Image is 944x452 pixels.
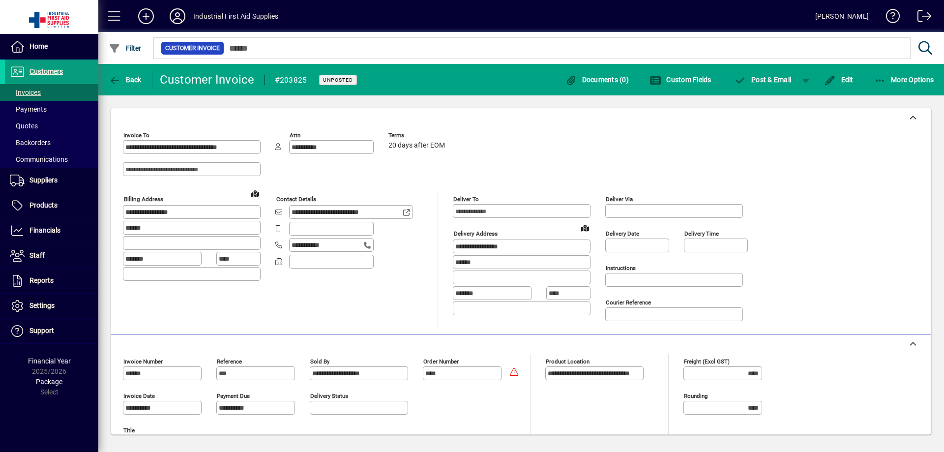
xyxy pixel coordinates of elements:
mat-label: Title [123,427,135,434]
span: P [751,76,756,84]
span: Communications [10,155,68,163]
span: ost & Email [735,76,792,84]
span: Customers [29,67,63,75]
button: Add [130,7,162,25]
mat-label: Attn [290,132,300,139]
button: Filter [106,39,144,57]
div: #203825 [275,72,307,88]
span: Filter [109,44,142,52]
a: Invoices [5,84,98,101]
span: Edit [824,76,854,84]
span: Support [29,327,54,334]
mat-label: Delivery date [606,230,639,237]
mat-label: Delivery status [310,392,348,399]
mat-label: Reference [217,358,242,365]
app-page-header-button: Back [98,71,152,89]
button: Documents (0) [562,71,631,89]
span: Home [29,42,48,50]
a: View on map [247,185,263,201]
mat-label: Deliver To [453,196,479,203]
span: Unposted [323,77,353,83]
mat-label: Deliver via [606,196,633,203]
mat-label: Payment due [217,392,250,399]
mat-label: Freight (excl GST) [684,358,730,365]
a: Knowledge Base [879,2,900,34]
span: Documents (0) [565,76,629,84]
span: Financials [29,226,60,234]
mat-label: Invoice To [123,132,149,139]
a: Communications [5,151,98,168]
div: Customer Invoice [160,72,255,88]
span: Quotes [10,122,38,130]
span: Suppliers [29,176,58,184]
span: Payments [10,105,47,113]
mat-label: Sold by [310,358,329,365]
span: Settings [29,301,55,309]
span: Backorders [10,139,51,147]
a: Support [5,319,98,343]
mat-label: Courier Reference [606,299,651,306]
span: Invoices [10,89,41,96]
button: Custom Fields [647,71,714,89]
a: View on map [577,220,593,236]
button: Edit [822,71,856,89]
span: Staff [29,251,45,259]
div: [PERSON_NAME] [815,8,869,24]
span: Customer Invoice [165,43,220,53]
a: Financials [5,218,98,243]
a: Staff [5,243,98,268]
span: 20 days after EOM [388,142,445,150]
mat-label: Delivery time [684,230,719,237]
mat-label: Order number [423,358,459,365]
mat-label: Rounding [684,392,708,399]
div: Industrial First Aid Supplies [193,8,278,24]
span: Reports [29,276,54,284]
a: Backorders [5,134,98,151]
span: Products [29,201,58,209]
span: Package [36,378,62,386]
a: Settings [5,294,98,318]
span: Back [109,76,142,84]
span: More Options [874,76,934,84]
mat-label: Invoice date [123,392,155,399]
span: Terms [388,132,447,139]
a: Products [5,193,98,218]
button: Profile [162,7,193,25]
a: Home [5,34,98,59]
span: Custom Fields [649,76,711,84]
button: Back [106,71,144,89]
span: Financial Year [28,357,71,365]
button: Post & Email [730,71,796,89]
mat-label: Instructions [606,265,636,271]
mat-label: Product location [546,358,590,365]
a: Reports [5,269,98,293]
a: Quotes [5,118,98,134]
a: Logout [910,2,932,34]
a: Payments [5,101,98,118]
mat-label: Invoice number [123,358,163,365]
a: Suppliers [5,168,98,193]
button: More Options [872,71,937,89]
